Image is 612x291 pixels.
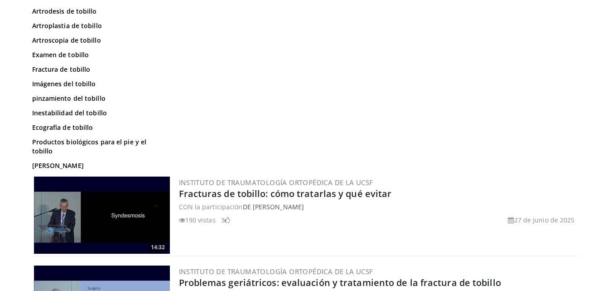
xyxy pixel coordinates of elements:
[32,21,154,30] a: Artroplastia de tobillo
[32,7,97,15] font: Artrodesis de tobillo
[32,79,154,89] a: Imágenes del tobillo
[32,138,154,156] a: Productos biológicos para el pie y el tobillo
[32,109,154,118] a: Inestabilidad del tobillo
[32,50,154,59] a: Examen de tobillo
[32,94,106,103] font: pinzamiento del tobillo
[221,216,225,224] font: 3
[32,7,154,16] a: Artrodesis de tobillo
[179,267,373,276] a: Instituto de Traumatología Ortopédica de la UCSF
[32,36,101,44] font: Artroscopia de tobillo
[32,123,154,132] a: Ecografía de tobillo
[179,178,373,187] a: Instituto de Traumatología Ortopédica de la UCSF
[32,138,147,155] font: Productos biológicos para el pie y el tobillo
[32,65,154,74] a: Fractura de tobillo
[179,187,392,200] a: Fracturas de tobillo: cómo tratarlas y qué evitar
[32,109,107,117] font: Inestabilidad del tobillo
[179,202,243,211] font: CON la participación
[32,161,84,170] font: [PERSON_NAME]
[32,161,154,170] a: [PERSON_NAME]
[185,216,216,224] font: 190 vistas
[32,79,96,88] font: Imágenes del tobillo
[32,123,93,132] font: Ecografía de tobillo
[34,177,170,254] a: 14:32
[32,36,154,45] a: Artroscopia de tobillo
[179,276,501,289] a: Problemas geriátricos: evaluación y tratamiento de la fractura de tobillo
[32,50,89,59] font: Examen de tobillo
[514,216,575,224] font: 27 de junio de 2025
[32,94,154,103] a: pinzamiento del tobillo
[32,65,91,74] font: Fractura de tobillo
[243,202,304,211] a: de [PERSON_NAME]
[32,21,102,30] font: Artroplastia de tobillo
[34,177,170,254] img: 19830462-5f3a-4276-97ab-63fe186e2edc.300x170_q85_crop-smart_upscale.jpg
[151,243,165,251] font: 14:32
